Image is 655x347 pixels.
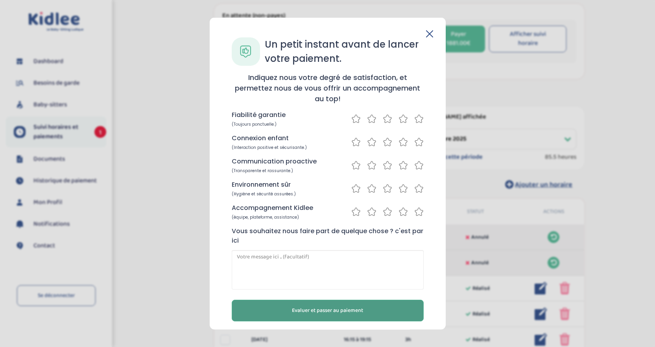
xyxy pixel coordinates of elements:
[292,306,363,314] span: Evaluer et passer au paiement
[232,226,424,245] p: Vous souhaitez nous faire part de quelque chose ? c'est par ici
[232,203,313,212] p: Accompagnement Kidlee
[232,72,424,104] h4: Indiquez nous votre degré de satisfaction, et permettez nous de vous offrir un accompagnement au ...
[232,156,317,166] p: Communication proactive
[232,180,291,189] p: Environnement sûr
[232,214,299,220] span: (équipe, plateforme, assistance)
[232,133,289,143] p: Connexion enfant
[232,299,424,321] button: Evaluer et passer au paiement
[232,121,277,127] span: (Toujours ponctuelle.)
[232,191,296,197] span: (Hygiène et sécurité assurées.)
[232,167,293,173] span: (Transparente et rassurante.)
[232,110,286,119] p: Fiabilité garantie
[232,144,307,150] span: (Interaction positive et sécurisante.)
[265,37,424,65] h3: Un petit instant avant de lancer votre paiement.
